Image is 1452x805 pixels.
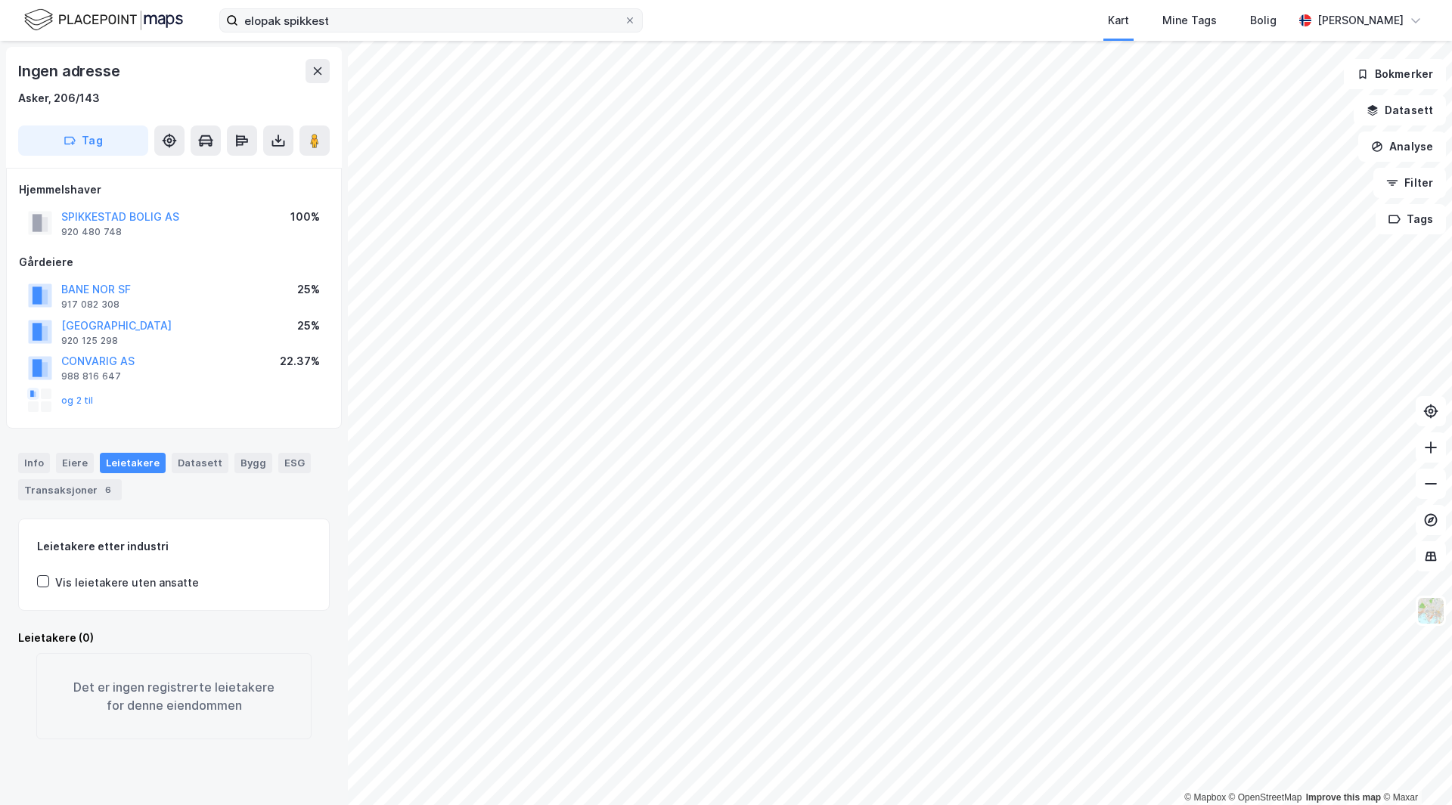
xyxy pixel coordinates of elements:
button: Filter [1373,168,1446,198]
div: Eiere [56,453,94,472]
div: Det er ingen registrerte leietakere for denne eiendommen [36,653,312,739]
div: Mine Tags [1162,11,1217,29]
a: OpenStreetMap [1229,792,1302,803]
div: Leietakere [100,453,166,472]
div: Hjemmelshaver [19,181,329,199]
img: logo.f888ab2527a4732fd821a326f86c7f29.svg [24,7,183,33]
div: 988 816 647 [61,370,121,382]
button: Bokmerker [1344,59,1446,89]
div: Info [18,453,50,472]
button: Analyse [1358,132,1446,162]
div: Ingen adresse [18,59,123,83]
div: Datasett [172,453,228,472]
div: Bolig [1250,11,1277,29]
div: [PERSON_NAME] [1317,11,1404,29]
div: Gårdeiere [19,253,329,271]
div: Kart [1108,11,1129,29]
div: 100% [290,208,320,226]
div: 920 480 748 [61,226,122,238]
div: ESG [278,453,311,472]
a: Mapbox [1184,792,1226,803]
div: Leietakere etter industri [37,537,311,556]
img: Z [1416,596,1445,625]
div: 6 [101,482,116,497]
div: Vis leietakere uten ansatte [55,574,199,592]
input: Søk på adresse, matrikkel, gårdeiere, leietakere eller personer [238,9,624,32]
a: Improve this map [1306,792,1381,803]
div: 25% [297,317,320,335]
div: 920 125 298 [61,335,118,347]
iframe: Chat Widget [1376,732,1452,805]
button: Tag [18,125,148,156]
div: Leietakere (0) [18,629,330,647]
button: Tags [1376,204,1446,234]
div: Kontrollprogram for chat [1376,732,1452,805]
button: Datasett [1354,95,1446,125]
div: 25% [297,280,320,299]
div: Transaksjoner [18,479,122,500]
div: 917 082 308 [61,299,119,311]
div: 22.37% [280,352,320,370]
div: Bygg [234,453,272,472]
div: Asker, 206/143 [18,89,100,107]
